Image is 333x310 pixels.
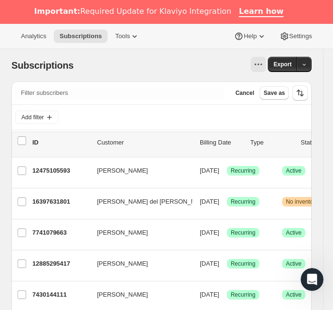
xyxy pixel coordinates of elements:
button: Subscriptions [54,30,108,43]
span: Save as [264,89,285,97]
button: [PERSON_NAME] [91,225,186,240]
p: 16397631801 [32,197,89,207]
span: [PERSON_NAME] [97,228,148,238]
button: [PERSON_NAME] del [PERSON_NAME] [PERSON_NAME] [91,194,186,209]
span: [DATE] [200,198,219,205]
span: No inventory [286,198,318,206]
button: [PERSON_NAME] [91,287,186,302]
button: Sort the results [293,85,308,101]
span: [PERSON_NAME] [97,166,148,176]
p: Billing Date [200,138,243,147]
span: Help [244,32,256,40]
span: [DATE] [200,260,219,267]
button: [PERSON_NAME] [91,256,186,271]
p: 7741079663 [32,228,89,238]
b: Important: [34,7,80,16]
span: [PERSON_NAME] [97,290,148,300]
span: Tools [115,32,130,40]
span: Recurring [231,198,255,206]
span: Active [286,260,302,268]
button: View actions for Subscriptions [251,57,266,72]
span: [PERSON_NAME] [97,259,148,269]
button: Help [228,30,272,43]
span: Recurring [231,291,255,299]
div: Required Update for Klaviyo Integration [34,7,231,16]
span: Analytics [21,32,46,40]
button: Tools [109,30,145,43]
span: Active [286,291,302,299]
span: [DATE] [200,291,219,298]
button: Settings [274,30,318,43]
p: 12885295417 [32,259,89,269]
p: ID [32,138,89,147]
button: Add filter [15,111,59,124]
button: [PERSON_NAME] [91,163,186,178]
span: Recurring [231,260,255,268]
iframe: Intercom live chat [301,268,323,291]
span: [DATE] [200,229,219,236]
span: Cancel [235,89,254,97]
button: Cancel [232,86,258,100]
span: [PERSON_NAME] del [PERSON_NAME] [PERSON_NAME] [97,197,263,207]
span: Recurring [231,229,255,237]
span: Subscriptions [11,60,74,71]
input: Filter subscribers [15,86,224,100]
span: Recurring [231,167,255,175]
span: Subscriptions [59,32,102,40]
p: Customer [97,138,192,147]
span: Settings [289,32,312,40]
button: Analytics [15,30,52,43]
span: Active [286,167,302,175]
a: Learn how [239,7,284,17]
div: Type [250,138,293,147]
p: 7430144111 [32,290,89,300]
span: Add filter [21,114,44,121]
button: Export [268,57,297,72]
span: Active [286,229,302,237]
span: [DATE] [200,167,219,174]
p: 12475105593 [32,166,89,176]
button: Save as [260,86,289,100]
span: Export [274,61,292,68]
